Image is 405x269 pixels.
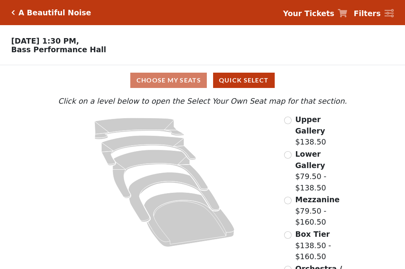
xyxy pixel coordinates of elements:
[354,8,394,19] a: Filters
[295,230,330,238] span: Box Tier
[95,118,184,139] path: Upper Gallery - Seats Available: 279
[102,135,196,165] path: Lower Gallery - Seats Available: 29
[213,73,275,88] button: Quick Select
[295,114,349,148] label: $138.50
[295,194,349,228] label: $79.50 - $160.50
[354,9,381,18] strong: Filters
[295,229,349,262] label: $138.50 - $160.50
[295,148,349,193] label: $79.50 - $138.50
[295,115,325,135] span: Upper Gallery
[283,9,334,18] strong: Your Tickets
[11,10,15,15] a: Click here to go back to filters
[18,8,91,17] h5: A Beautiful Noise
[56,95,349,107] p: Click on a level below to open the Select Your Own Seat map for that section.
[295,195,339,204] span: Mezzanine
[295,150,325,170] span: Lower Gallery
[283,8,347,19] a: Your Tickets
[144,192,235,247] path: Orchestra / Parterre Circle - Seats Available: 23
